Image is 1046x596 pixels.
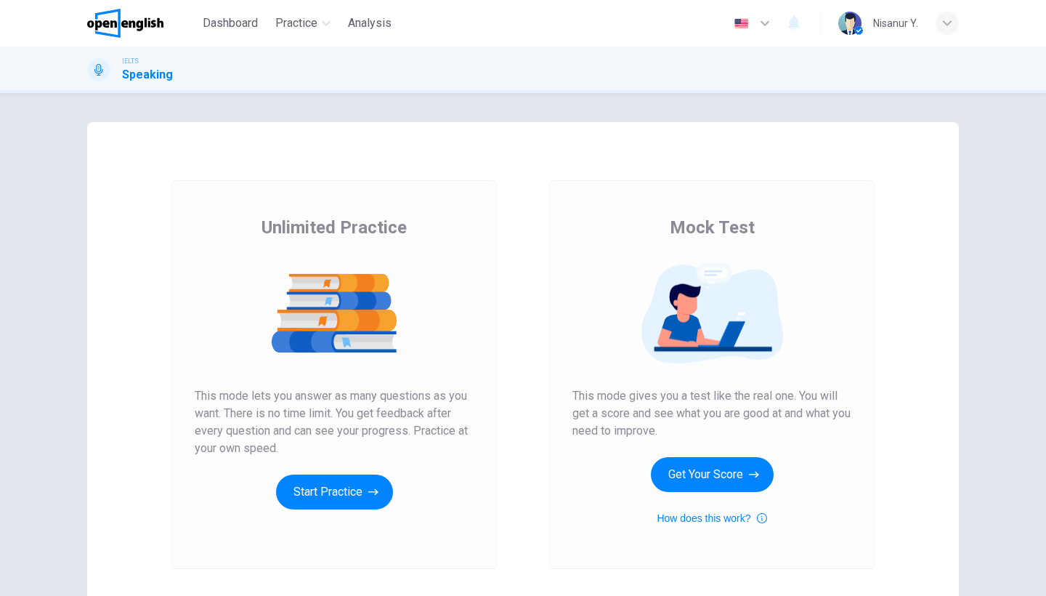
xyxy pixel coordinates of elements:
[269,10,336,36] button: Practice
[122,66,173,84] h1: Speaking
[348,15,392,32] span: Analysis
[197,10,264,36] button: Dashboard
[203,15,258,32] span: Dashboard
[873,15,918,32] div: Nisanur Y.
[670,216,755,239] span: Mock Test
[122,56,139,66] span: IELTS
[342,10,397,36] button: Analysis
[261,216,407,239] span: Unlimited Practice
[657,510,766,527] button: How does this work?
[195,387,474,457] span: This mode lets you answer as many questions as you want. There is no time limit. You get feedback...
[275,15,317,32] span: Practice
[87,9,163,38] img: OpenEnglish logo
[276,475,393,510] button: Start Practice
[732,18,750,29] img: en
[651,457,774,492] button: Get Your Score
[87,9,197,38] a: OpenEnglish logo
[572,387,851,440] span: This mode gives you a test like the real one. You will get a score and see what you are good at a...
[838,12,861,35] img: Profile picture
